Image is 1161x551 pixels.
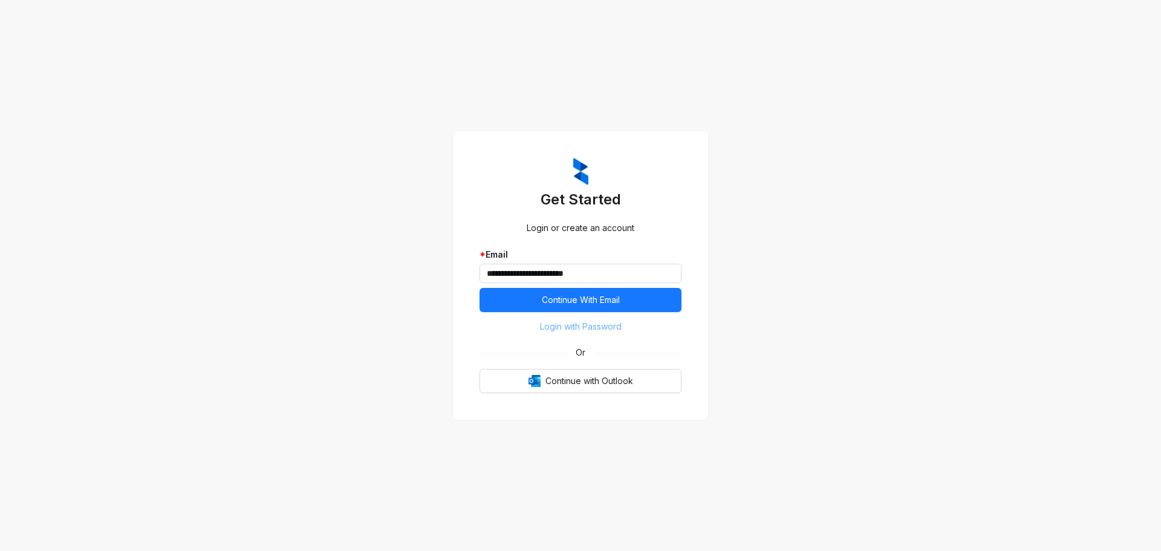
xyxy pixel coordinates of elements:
img: ZumaIcon [573,158,588,186]
span: Or [567,346,594,359]
span: Continue with Outlook [545,374,633,388]
h3: Get Started [480,190,681,209]
button: Login with Password [480,317,681,336]
span: Continue With Email [542,293,620,307]
img: Outlook [528,375,541,387]
button: OutlookContinue with Outlook [480,369,681,393]
span: Login with Password [540,320,622,333]
div: Email [480,248,681,261]
button: Continue With Email [480,288,681,312]
div: Login or create an account [480,221,681,235]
